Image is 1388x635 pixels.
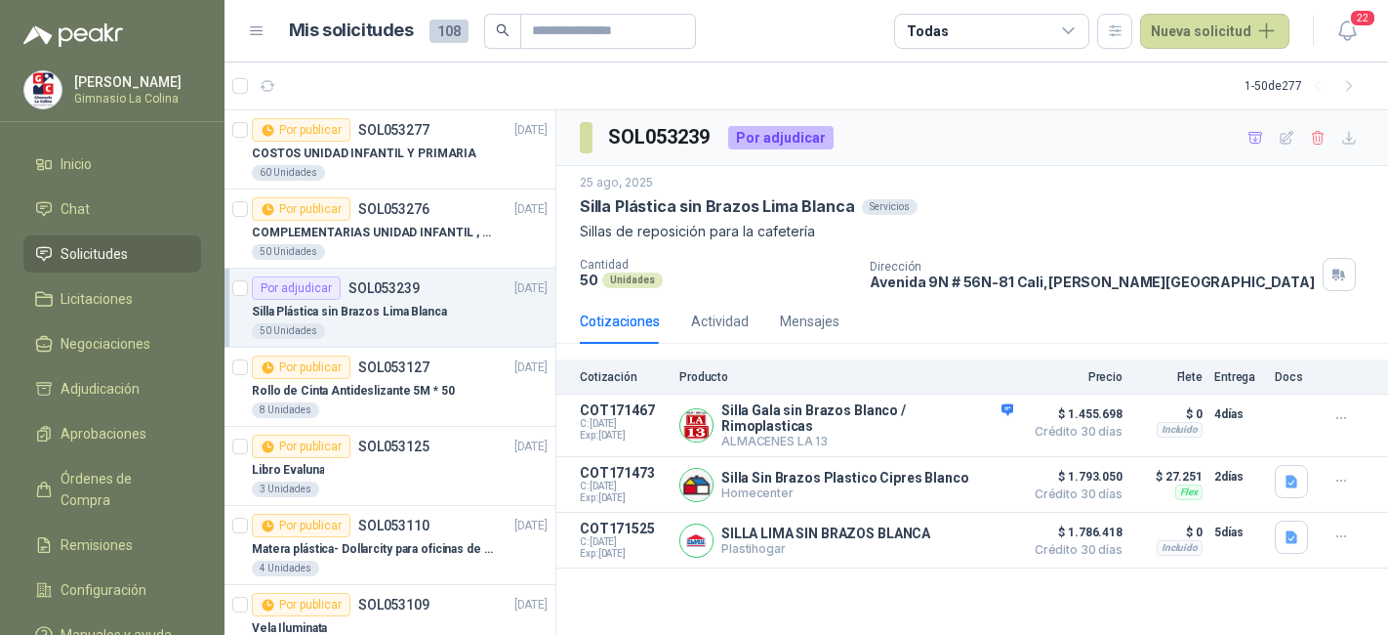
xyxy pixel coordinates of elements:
[252,514,350,537] div: Por publicar
[252,482,319,497] div: 3 Unidades
[252,303,447,321] p: Silla Plástica sin Brazos Lima Blanca
[24,71,61,108] img: Company Logo
[580,174,653,192] p: 25 ago, 2025
[252,561,319,576] div: 4 Unidades
[680,525,713,557] img: Company Logo
[23,23,123,47] img: Logo peakr
[907,21,948,42] div: Todas
[580,536,668,548] span: C: [DATE]
[680,469,713,501] img: Company Logo
[358,360,429,374] p: SOL053127
[580,418,668,430] span: C: [DATE]
[23,325,201,362] a: Negociaciones
[580,481,668,492] span: C: [DATE]
[252,165,325,181] div: 60 Unidades
[225,110,555,190] a: Por publicarSOL053277[DATE] COSTOS UNIDAD INFANTIL Y PRIMARIA60 Unidades
[358,123,429,137] p: SOL053277
[514,121,548,140] p: [DATE]
[1214,465,1263,488] p: 2 días
[252,323,325,339] div: 50 Unidades
[580,402,668,418] p: COT171467
[514,438,548,456] p: [DATE]
[608,122,713,152] h3: SOL053239
[252,118,350,142] div: Por publicar
[514,596,548,614] p: [DATE]
[1025,426,1123,438] span: Crédito 30 días
[721,402,1013,434] p: Silla Gala sin Brazos Blanco / Rimoplasticas
[225,506,555,585] a: Por publicarSOL053110[DATE] Matera plástica- Dollarcity para oficinas de Básica Secundaria4 Unidades
[252,276,341,300] div: Por adjudicar
[580,548,668,560] span: Exp: [DATE]
[1214,402,1263,426] p: 4 días
[252,402,319,418] div: 8 Unidades
[1214,370,1263,384] p: Entrega
[23,415,201,452] a: Aprobaciones
[61,198,90,220] span: Chat
[1134,465,1203,488] p: $ 27.251
[61,378,140,400] span: Adjudicación
[1140,14,1289,49] button: Nueva solicitud
[252,244,325,260] div: 50 Unidades
[348,281,420,295] p: SOL053239
[225,427,555,506] a: Por publicarSOL053125[DATE] Libro Evaluna3 Unidades
[1025,544,1123,556] span: Crédito 30 días
[580,258,854,272] p: Cantidad
[514,359,548,377] p: [DATE]
[358,519,429,532] p: SOL053110
[1025,488,1123,500] span: Crédito 30 días
[1025,402,1123,426] span: $ 1.455.698
[496,23,510,37] span: search
[252,382,455,401] p: Rollo de Cinta Antideslizante 5M * 50
[289,17,414,45] h1: Mis solicitudes
[1025,521,1123,544] span: $ 1.786.418
[61,579,146,601] span: Configuración
[721,486,969,500] p: Homecenter
[1275,370,1314,384] p: Docs
[580,311,660,332] div: Cotizaciones
[1025,465,1123,488] span: $ 1.793.050
[23,571,201,609] a: Configuración
[23,190,201,228] a: Chat
[23,527,201,564] a: Remisiones
[358,202,429,216] p: SOL053276
[1025,370,1123,384] p: Precio
[429,20,469,43] span: 108
[61,153,92,175] span: Inicio
[61,288,133,310] span: Licitaciones
[1175,485,1203,500] div: Flex
[580,521,668,536] p: COT171525
[1157,422,1203,438] div: Incluido
[1349,9,1376,27] span: 22
[679,370,1013,384] p: Producto
[580,430,668,442] span: Exp: [DATE]
[252,356,350,379] div: Por publicar
[23,146,201,183] a: Inicio
[252,224,495,242] p: COMPLEMENTARIAS UNIDAD INFANTIL , PRIMARIA Y BTO
[23,370,201,407] a: Adjudicación
[1134,370,1203,384] p: Flete
[1134,402,1203,426] p: $ 0
[721,434,1013,448] p: ALMACENES LA 13
[358,440,429,453] p: SOL053125
[252,540,495,559] p: Matera plástica- Dollarcity para oficinas de Básica Secundaria
[358,598,429,612] p: SOL053109
[61,468,183,511] span: Órdenes de Compra
[61,243,128,265] span: Solicitudes
[252,197,350,221] div: Por publicar
[691,311,749,332] div: Actividad
[23,280,201,317] a: Licitaciones
[1134,521,1203,544] p: $ 0
[23,460,201,519] a: Órdenes de Compra
[602,273,663,288] div: Unidades
[870,260,1314,274] p: Dirección
[225,190,555,269] a: Por publicarSOL053276[DATE] COMPLEMENTARIAS UNIDAD INFANTIL , PRIMARIA Y BTO50 Unidades
[514,279,548,298] p: [DATE]
[580,465,668,481] p: COT171473
[580,272,598,288] p: 50
[514,200,548,219] p: [DATE]
[580,221,1365,242] p: Sillas de reposición para la cafetería
[1329,14,1365,49] button: 22
[225,269,555,348] a: Por adjudicarSOL053239[DATE] Silla Plástica sin Brazos Lima Blanca50 Unidades
[252,435,350,458] div: Por publicar
[721,526,930,541] p: SILLA LIMA SIN BRAZOS BLANCA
